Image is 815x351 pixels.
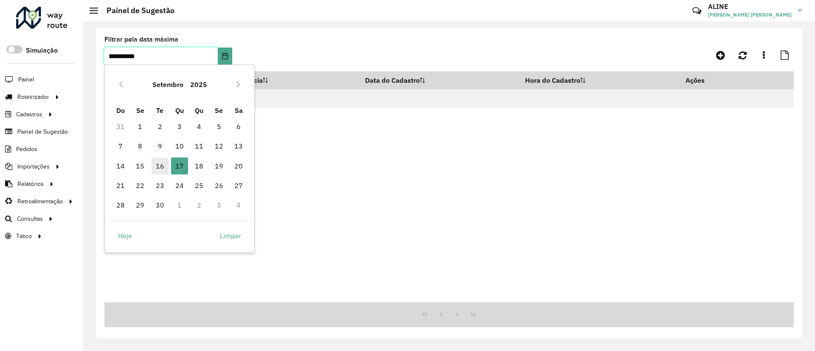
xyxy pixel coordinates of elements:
span: 28 [112,197,129,213]
span: 21 [112,177,129,194]
td: 3 [170,117,189,136]
td: 2 [150,117,169,136]
button: Choose Year [187,74,211,95]
td: 1 [130,117,150,136]
span: Tático [16,232,32,241]
span: 12 [211,138,228,154]
td: 4 [229,195,248,215]
span: 23 [152,177,169,194]
td: 4 [189,117,209,136]
td: 11 [189,136,209,156]
label: Simulação [26,45,58,56]
button: Next Month [231,78,245,91]
td: 9 [150,136,169,156]
span: 2 [152,118,169,135]
span: 7 [112,138,129,154]
span: 20 [230,157,247,174]
span: 16 [152,157,169,174]
span: Painel de Sugestão [17,127,68,136]
span: Te [156,106,163,115]
h3: ALINE [708,3,792,11]
span: Se [215,106,223,115]
td: 28 [111,195,130,215]
td: 26 [209,176,229,195]
span: Importações [17,162,50,171]
span: Sa [235,106,243,115]
span: 11 [191,138,208,154]
span: 10 [171,138,188,154]
td: 29 [130,195,150,215]
td: 13 [229,136,248,156]
span: 17 [171,157,188,174]
span: Do [116,106,125,115]
td: 16 [150,156,169,176]
span: Relatórios [17,180,44,188]
span: Consultas [17,214,43,223]
th: Ações [680,71,731,89]
span: Roteirizador [17,93,49,101]
span: 15 [132,157,149,174]
button: Choose Month [149,74,187,95]
td: 31 [111,117,130,136]
span: Qu [195,106,203,115]
span: Cadastros [16,110,42,119]
td: 14 [111,156,130,176]
span: 22 [132,177,149,194]
label: Filtrar pela data máxima [104,34,178,45]
td: 7 [111,136,130,156]
button: Previous Month [114,78,128,91]
td: 15 [130,156,150,176]
span: 4 [191,118,208,135]
span: 19 [211,157,228,174]
td: 18 [189,156,209,176]
th: Data de Vigência [205,71,360,89]
td: 20 [229,156,248,176]
td: 12 [209,136,229,156]
th: Data do Cadastro [360,71,519,89]
td: 1 [170,195,189,215]
td: 2 [189,195,209,215]
span: Retroalimentação [17,197,63,206]
span: 13 [230,138,247,154]
td: 22 [130,176,150,195]
td: 25 [189,176,209,195]
td: 17 [170,156,189,176]
span: 8 [132,138,149,154]
td: 8 [130,136,150,156]
td: 3 [209,195,229,215]
span: 26 [211,177,228,194]
span: 3 [171,118,188,135]
span: 24 [171,177,188,194]
span: Se [136,106,144,115]
td: 24 [170,176,189,195]
span: 18 [191,157,208,174]
span: Limpar [220,230,241,241]
span: 6 [230,118,247,135]
span: 25 [191,177,208,194]
span: Qu [175,106,184,115]
td: 27 [229,176,248,195]
h2: Painel de Sugestão [98,6,174,15]
span: 1 [132,118,149,135]
td: 6 [229,117,248,136]
span: 14 [112,157,129,174]
button: Choose Date [218,48,232,65]
div: Choose Date [104,65,255,253]
button: Hoje [111,227,139,244]
span: Pedidos [16,145,37,154]
span: 5 [211,118,228,135]
span: 9 [152,138,169,154]
td: Nenhum registro encontrado [104,89,794,108]
td: 30 [150,195,169,215]
td: 19 [209,156,229,176]
span: Hoje [118,230,132,241]
button: Limpar [213,227,248,244]
span: 27 [230,177,247,194]
td: 10 [170,136,189,156]
span: 30 [152,197,169,213]
td: 21 [111,176,130,195]
a: Contato Rápido [688,2,706,20]
th: Hora do Cadastro [519,71,680,89]
span: 29 [132,197,149,213]
td: 23 [150,176,169,195]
